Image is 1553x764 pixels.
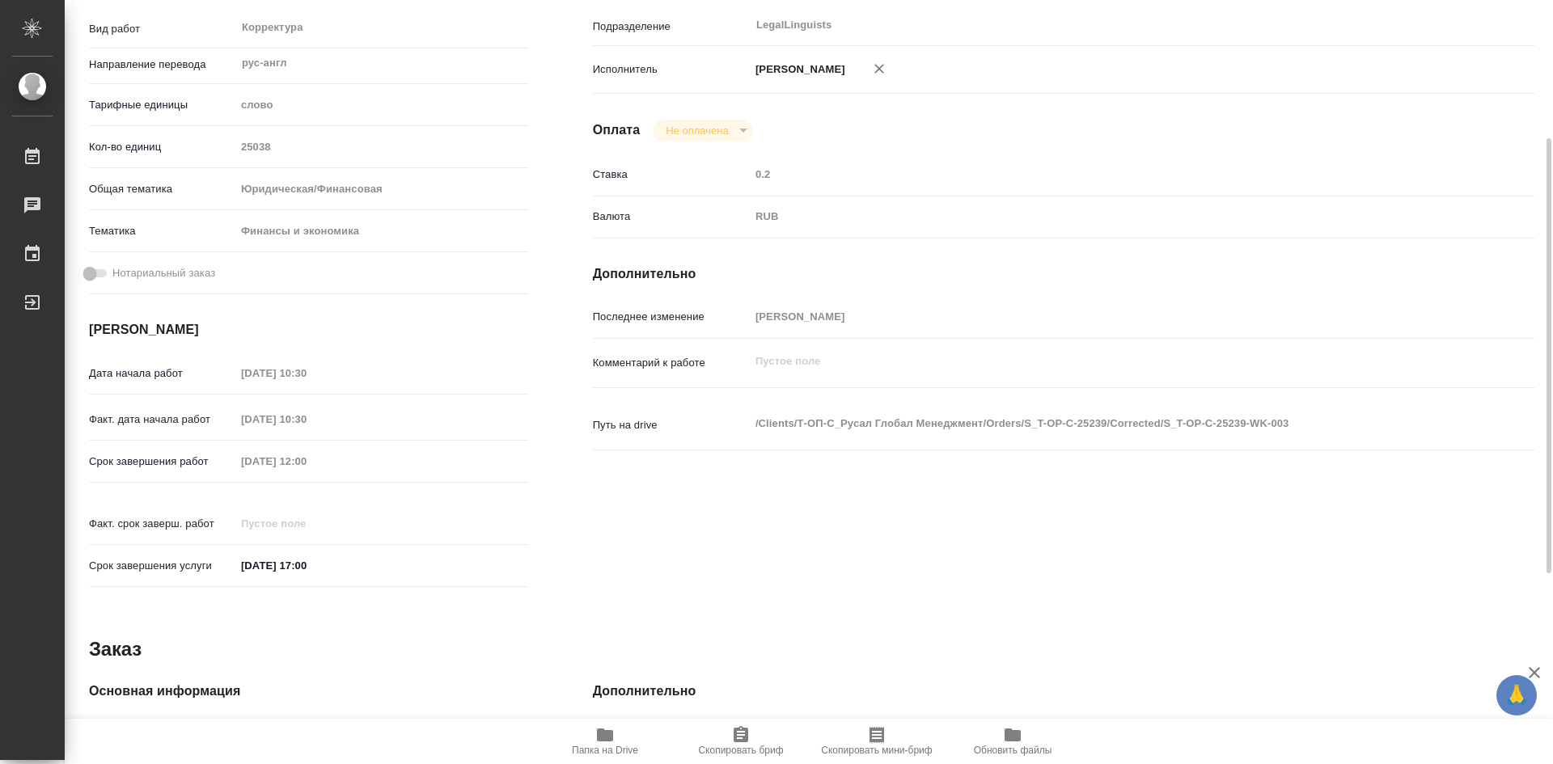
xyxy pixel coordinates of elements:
[593,355,750,371] p: Комментарий к работе
[235,91,528,119] div: слово
[593,209,750,225] p: Валюта
[537,719,673,764] button: Папка на Drive
[750,203,1457,230] div: RUB
[89,516,235,532] p: Факт. срок заверш. работ
[750,410,1457,437] textarea: /Clients/Т-ОП-С_Русал Глобал Менеджмент/Orders/S_T-OP-C-25239/Corrected/S_T-OP-C-25239-WK-003
[235,554,377,577] input: ✎ Введи что-нибудь
[593,309,750,325] p: Последнее изменение
[1503,678,1530,712] span: 🙏
[809,719,945,764] button: Скопировать мини-бриф
[1496,675,1537,715] button: 🙏
[673,719,809,764] button: Скопировать бриф
[593,120,641,140] h4: Оплата
[89,57,235,73] p: Направление перевода
[653,120,752,141] div: Не оплачена
[593,682,1535,701] h4: Дополнительно
[593,264,1535,284] h4: Дополнительно
[235,407,377,431] input: Пустое поле
[112,265,215,281] span: Нотариальный заказ
[89,454,235,470] p: Срок завершения работ
[89,636,142,662] h2: Заказ
[235,450,377,473] input: Пустое поле
[89,365,235,382] p: Дата начала работ
[945,719,1081,764] button: Обновить файлы
[235,135,528,158] input: Пустое поле
[974,745,1052,756] span: Обновить файлы
[593,417,750,433] p: Путь на drive
[89,181,235,197] p: Общая тематика
[89,682,528,701] h4: Основная информация
[698,745,783,756] span: Скопировать бриф
[235,361,377,385] input: Пустое поле
[89,97,235,113] p: Тарифные единицы
[750,61,845,78] p: [PERSON_NAME]
[593,167,750,183] p: Ставка
[89,21,235,37] p: Вид работ
[89,320,528,340] h4: [PERSON_NAME]
[89,558,235,574] p: Срок завершения услуги
[821,745,932,756] span: Скопировать мини-бриф
[861,51,897,87] button: Удалить исполнителя
[89,139,235,155] p: Кол-во единиц
[235,512,377,535] input: Пустое поле
[572,745,638,756] span: Папка на Drive
[89,412,235,428] p: Факт. дата начала работ
[235,217,528,245] div: Финансы и экономика
[750,305,1457,328] input: Пустое поле
[661,124,733,137] button: Не оплачена
[89,223,235,239] p: Тематика
[593,19,750,35] p: Подразделение
[593,61,750,78] p: Исполнитель
[235,175,528,203] div: Юридическая/Финансовая
[750,163,1457,186] input: Пустое поле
